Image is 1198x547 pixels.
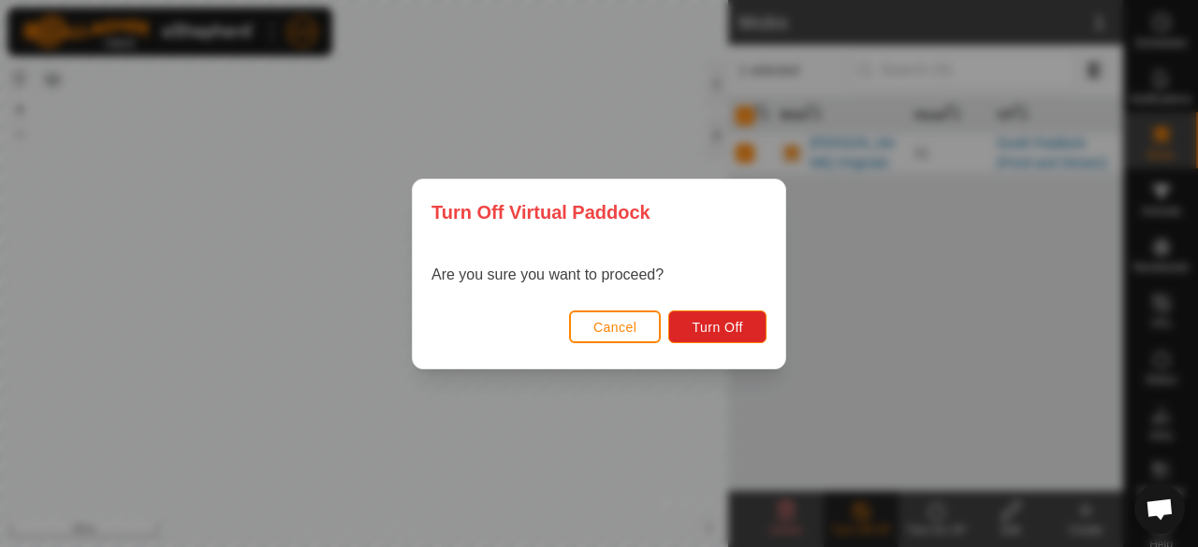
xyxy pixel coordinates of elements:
[593,320,637,335] span: Cancel
[569,310,662,343] button: Cancel
[692,320,743,335] span: Turn Off
[431,264,664,286] p: Are you sure you want to proceed?
[431,198,650,226] span: Turn Off Virtual Paddock
[1134,483,1185,534] div: Open chat
[668,310,767,343] button: Turn Off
